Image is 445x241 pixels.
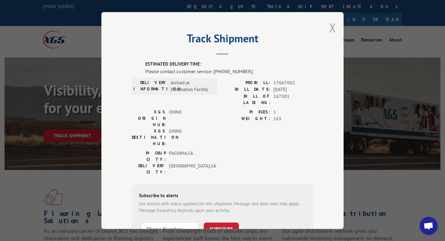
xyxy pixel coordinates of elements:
button: SUBSCRIBE [204,222,239,235]
label: PROBILL: [222,79,270,86]
span: 17667002 [273,79,313,86]
div: Get texted with status updates for this shipment. Message and data rates may apply. Message frequ... [139,200,306,214]
span: [GEOGRAPHIC_DATA] , CA [169,162,210,175]
span: CHINO [169,109,210,128]
span: 1 [273,109,313,116]
label: ESTIMATED DELIVERY TIME: [145,61,313,68]
label: BILL DATE: [222,86,270,93]
span: 165 [273,116,313,122]
input: Phone Number [141,222,199,235]
label: DELIVERY INFORMATION: [133,79,168,93]
button: Close modal [329,20,336,36]
div: Subscribe to alerts [139,191,306,200]
label: PICKUP CITY: [132,150,166,162]
span: Arrived at Destination Facility [171,79,212,93]
label: XGS DESTINATION HUB: [132,128,166,147]
span: CHINO [169,128,210,147]
label: DELIVERY CITY: [132,162,166,175]
label: BILL OF LADING: [222,93,270,106]
div: Please contact customer service: [PHONE_NUMBER]. [145,67,313,75]
span: 167301 [273,93,313,106]
h2: Track Shipment [132,34,313,46]
label: WEIGHT: [222,116,270,122]
span: [DATE] [273,86,313,93]
label: PIECES: [222,109,270,116]
label: XGS ORIGIN HUB: [132,109,166,128]
div: Open chat [420,217,438,235]
span: PACOIMA , CA [169,150,210,162]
